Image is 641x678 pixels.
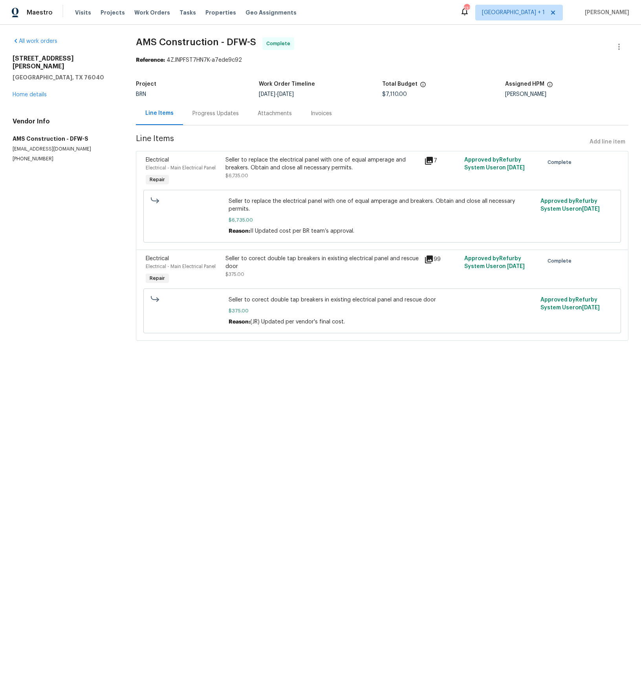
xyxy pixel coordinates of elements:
[464,256,525,269] span: Approved by Refurby System User on
[13,156,117,162] p: [PHONE_NUMBER]
[250,228,354,234] span: II Updated cost per BR team’s approval.
[250,319,345,325] span: (JR) Updated per vendor's final cost.
[582,305,600,311] span: [DATE]
[146,256,169,261] span: Electrical
[229,228,250,234] span: Reason:
[13,39,57,44] a: All work orders
[311,110,332,118] div: Invoices
[547,81,553,92] span: The hpm assigned to this work order.
[266,40,293,48] span: Complete
[229,197,535,213] span: Seller to replace the electrical panel with one of equal amperage and breakers. Obtain and close ...
[229,307,535,315] span: $375.00
[548,257,575,265] span: Complete
[229,296,535,304] span: Seller to corect double tap breakers in existing electrical panel and rescue door
[548,158,575,166] span: Complete
[424,156,459,165] div: 7
[27,9,53,17] span: Maestro
[464,157,525,171] span: Approved by Refurby System User on
[229,319,250,325] span: Reason:
[259,81,315,87] h5: Work Order Timeline
[134,9,170,17] span: Work Orders
[146,165,216,170] span: Electrical - Main Electrical Panel
[145,109,174,117] div: Line Items
[225,173,248,178] span: $6,735.00
[136,37,256,47] span: AMS Construction - DFW-S
[75,9,91,17] span: Visits
[205,9,236,17] span: Properties
[136,56,628,64] div: 4ZJNPFST7HN7K-a7ede9c92
[582,206,600,212] span: [DATE]
[13,55,117,70] h2: [STREET_ADDRESS][PERSON_NAME]
[277,92,294,97] span: [DATE]
[505,92,628,97] div: [PERSON_NAME]
[136,135,586,149] span: Line Items
[259,92,275,97] span: [DATE]
[507,264,525,269] span: [DATE]
[540,198,600,212] span: Approved by Refurby System User on
[147,176,168,184] span: Repair
[13,135,117,143] h5: AMS Construction - DFW-S
[136,57,165,63] b: Reference:
[540,297,600,311] span: Approved by Refurby System User on
[147,274,168,282] span: Repair
[482,9,545,17] span: [GEOGRAPHIC_DATA] + 1
[136,81,156,87] h5: Project
[136,92,146,97] span: BRN
[505,81,544,87] h5: Assigned HPM
[420,81,426,92] span: The total cost of line items that have been proposed by Opendoor. This sum includes line items th...
[507,165,525,171] span: [DATE]
[225,272,244,277] span: $375.00
[259,92,294,97] span: -
[101,9,125,17] span: Projects
[424,255,459,264] div: 99
[582,9,629,17] span: [PERSON_NAME]
[13,146,117,153] p: [EMAIL_ADDRESS][DOMAIN_NAME]
[225,156,420,172] div: Seller to replace the electrical panel with one of equal amperage and breakers. Obtain and close ...
[192,110,239,118] div: Progress Updates
[464,5,469,13] div: 133
[13,73,117,81] h5: [GEOGRAPHIC_DATA], TX 76040
[13,118,117,125] h4: Vendor Info
[13,92,47,97] a: Home details
[225,255,420,270] div: Seller to corect double tap breakers in existing electrical panel and rescue door
[146,264,216,269] span: Electrical - Main Electrical Panel
[179,10,196,15] span: Tasks
[146,157,169,163] span: Electrical
[258,110,292,118] div: Attachments
[229,216,535,224] span: $6,735.00
[382,92,407,97] span: $7,110.00
[245,9,297,17] span: Geo Assignments
[382,81,418,87] h5: Total Budget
